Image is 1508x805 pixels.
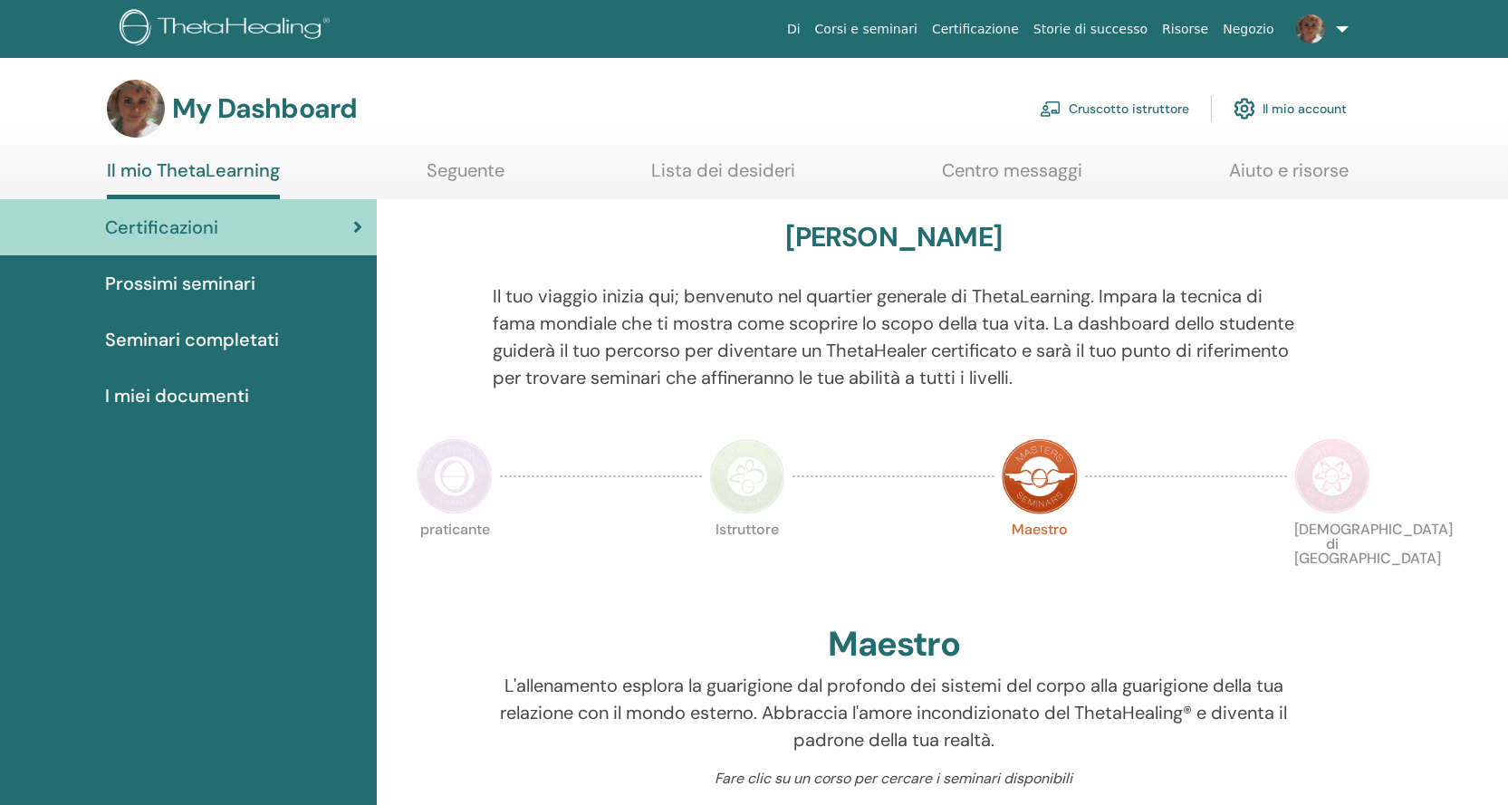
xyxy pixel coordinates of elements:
a: Aiuto e risorse [1229,159,1349,195]
img: cog.svg [1234,93,1255,124]
p: Istruttore [709,522,785,599]
a: Il mio account [1234,89,1347,129]
span: Prossimi seminari [105,270,255,297]
img: chalkboard-teacher.svg [1040,101,1061,117]
a: Il mio ThetaLearning [107,159,280,199]
img: logo.png [120,9,336,50]
img: default.jpg [107,80,165,138]
h3: [PERSON_NAME] [785,221,1002,254]
a: Lista dei desideri [651,159,795,195]
a: Seguente [427,159,504,195]
span: I miei documenti [105,382,249,409]
span: Certificazioni [105,214,218,241]
a: Risorse [1155,13,1215,46]
p: Il tuo viaggio inizia qui; benvenuto nel quartier generale di ThetaLearning. Impara la tecnica di... [493,283,1295,391]
p: Fare clic su un corso per cercare i seminari disponibili [493,768,1295,790]
p: praticante [417,522,493,599]
a: Negozio [1215,13,1281,46]
p: L'allenamento esplora la guarigione dal profondo dei sistemi del corpo alla guarigione della tua ... [493,672,1295,753]
img: Instructor [709,438,785,514]
a: Corsi e seminari [808,13,925,46]
img: Master [1002,438,1078,514]
a: Certificazione [925,13,1026,46]
img: default.jpg [1296,14,1325,43]
a: Di [780,13,808,46]
p: Maestro [1002,522,1078,599]
a: Storie di successo [1026,13,1155,46]
p: [DEMOGRAPHIC_DATA] di [GEOGRAPHIC_DATA] [1294,522,1370,599]
h3: My Dashboard [172,92,357,125]
a: Centro messaggi [942,159,1082,195]
h2: Maestro [828,624,960,666]
img: Practitioner [417,438,493,514]
img: Certificate of Science [1294,438,1370,514]
span: Seminari completati [105,326,279,353]
a: Cruscotto istruttore [1040,89,1189,129]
